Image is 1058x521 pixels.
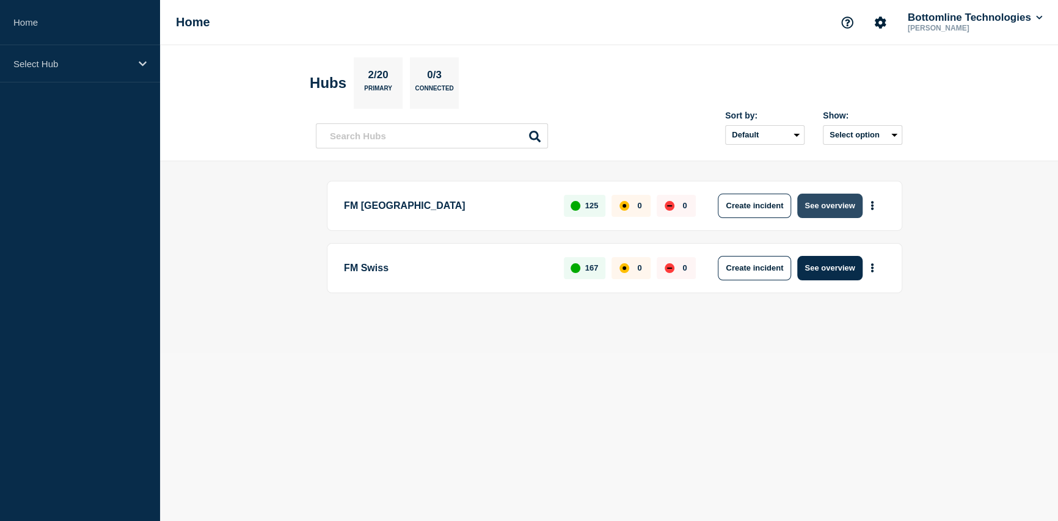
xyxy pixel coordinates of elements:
div: down [665,263,674,273]
p: 125 [585,201,599,210]
p: FM Swiss [344,256,550,280]
button: More actions [864,194,880,217]
button: See overview [797,256,862,280]
p: Primary [364,85,392,98]
button: Create incident [718,256,791,280]
div: up [571,201,580,211]
button: Bottomline Technologies [905,12,1045,24]
div: affected [619,201,629,211]
p: 0 [682,263,687,272]
p: 0 [637,263,641,272]
p: Select Hub [13,59,131,69]
button: More actions [864,257,880,279]
p: FM [GEOGRAPHIC_DATA] [344,194,550,218]
button: Account settings [867,10,893,35]
div: Show: [823,111,902,120]
button: See overview [797,194,862,218]
input: Search Hubs [316,123,548,148]
button: Support [834,10,860,35]
h2: Hubs [310,75,346,92]
div: up [571,263,580,273]
h1: Home [176,15,210,29]
button: Select option [823,125,902,145]
div: Sort by: [725,111,804,120]
button: Create incident [718,194,791,218]
div: affected [619,263,629,273]
p: 0 [682,201,687,210]
p: [PERSON_NAME] [905,24,1032,32]
div: down [665,201,674,211]
p: Connected [415,85,453,98]
p: 2/20 [363,69,393,85]
p: 0 [637,201,641,210]
p: 0/3 [423,69,447,85]
select: Sort by [725,125,804,145]
p: 167 [585,263,599,272]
